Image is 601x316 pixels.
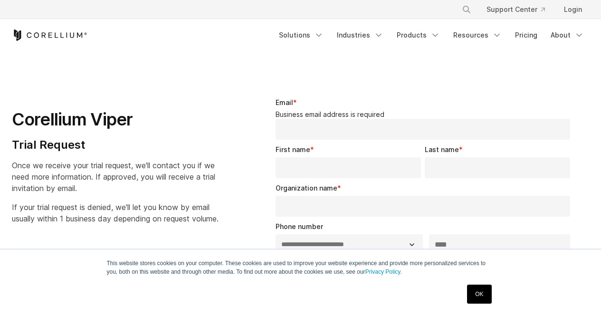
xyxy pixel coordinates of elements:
[276,145,310,153] span: First name
[12,202,219,223] span: If your trial request is denied, we'll let you know by email usually within 1 business day depend...
[556,1,590,18] a: Login
[12,161,215,193] span: Once we receive your trial request, we'll contact you if we need more information. If approved, y...
[273,27,590,44] div: Navigation Menu
[276,98,293,106] span: Email
[509,27,543,44] a: Pricing
[276,110,574,119] legend: Business email address is required
[12,138,219,152] h4: Trial Request
[425,145,459,153] span: Last name
[365,268,402,275] a: Privacy Policy.
[12,109,219,130] h1: Corellium Viper
[545,27,590,44] a: About
[467,285,491,304] a: OK
[273,27,329,44] a: Solutions
[107,259,495,276] p: This website stores cookies on your computer. These cookies are used to improve your website expe...
[12,29,87,41] a: Corellium Home
[448,27,507,44] a: Resources
[450,1,590,18] div: Navigation Menu
[331,27,389,44] a: Industries
[458,1,475,18] button: Search
[391,27,446,44] a: Products
[479,1,553,18] a: Support Center
[276,184,337,192] span: Organization name
[276,222,323,230] span: Phone number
